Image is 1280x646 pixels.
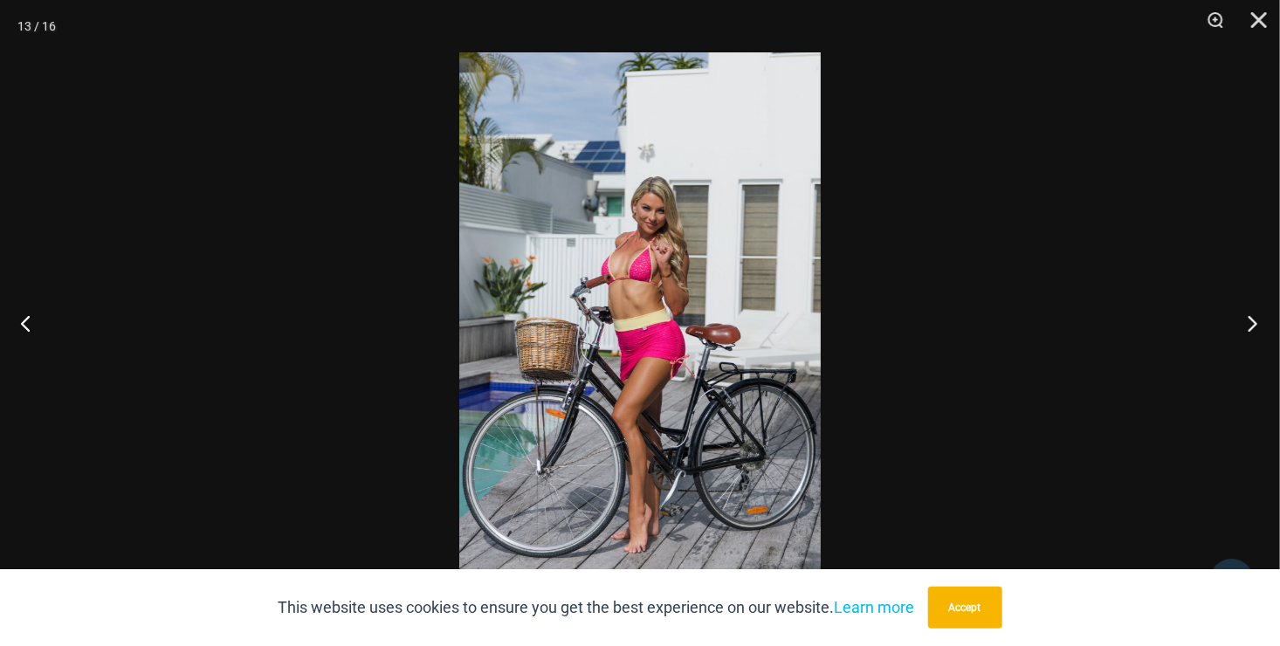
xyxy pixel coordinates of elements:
button: Accept [928,587,1002,629]
a: Learn more [835,598,915,616]
button: Next [1215,279,1280,367]
img: Bubble Mesh Highlight Pink 309 Top 5404 Skirt 05 [459,52,821,594]
div: 13 / 16 [17,13,56,39]
p: This website uses cookies to ensure you get the best experience on our website. [279,594,915,621]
